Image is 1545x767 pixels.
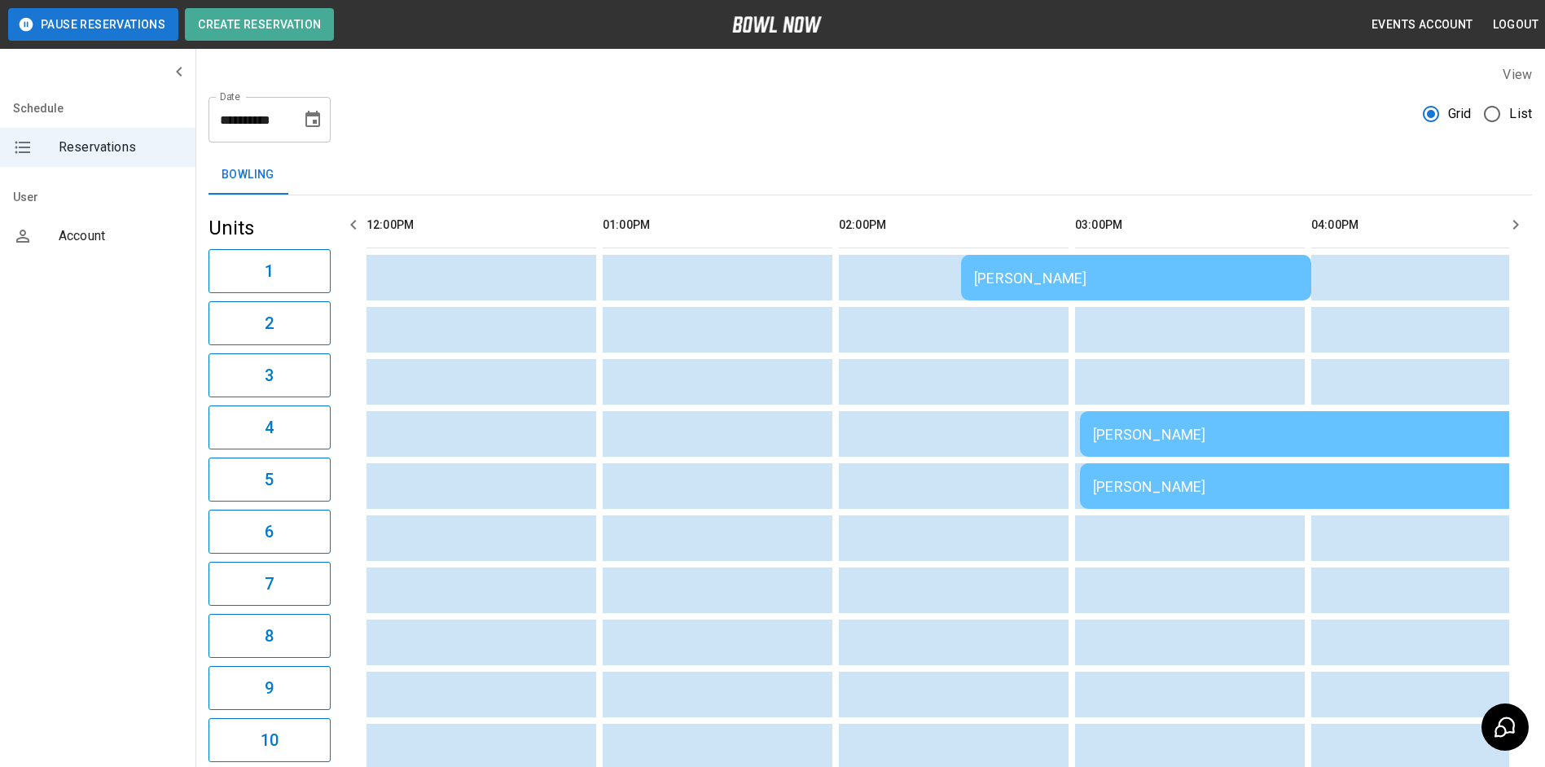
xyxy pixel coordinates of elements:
[265,571,274,597] h6: 7
[1093,426,1536,443] div: [PERSON_NAME]
[208,301,331,345] button: 2
[603,202,832,248] th: 01:00PM
[1509,104,1532,124] span: List
[1486,10,1545,40] button: Logout
[296,103,329,136] button: Choose date, selected date is Aug 23, 2025
[208,156,1532,195] div: inventory tabs
[265,519,274,545] h6: 6
[265,310,274,336] h6: 2
[839,202,1069,248] th: 02:00PM
[1365,10,1480,40] button: Events Account
[261,727,279,753] h6: 10
[208,156,287,195] button: Bowling
[265,258,274,284] h6: 1
[59,226,182,246] span: Account
[1075,202,1305,248] th: 03:00PM
[208,614,331,658] button: 8
[732,16,822,33] img: logo
[185,8,334,41] button: Create Reservation
[208,562,331,606] button: 7
[265,362,274,388] h6: 3
[265,623,274,649] h6: 8
[208,405,331,449] button: 4
[208,666,331,710] button: 9
[265,414,274,440] h6: 4
[265,467,274,493] h6: 5
[1448,104,1472,124] span: Grid
[208,718,331,762] button: 10
[1093,478,1536,495] div: [PERSON_NAME]
[208,353,331,397] button: 3
[1503,67,1532,82] label: View
[208,215,331,241] h5: Units
[974,270,1298,287] div: [PERSON_NAME]
[208,458,331,502] button: 5
[8,8,178,41] button: Pause Reservations
[208,510,331,554] button: 6
[265,675,274,701] h6: 9
[366,202,596,248] th: 12:00PM
[208,249,331,293] button: 1
[59,138,182,157] span: Reservations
